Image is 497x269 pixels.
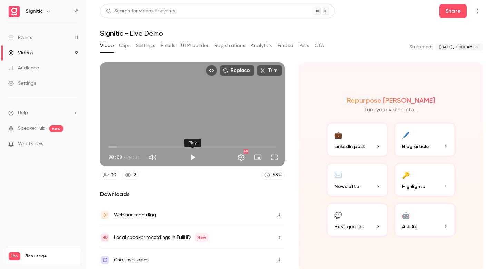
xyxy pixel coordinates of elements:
[251,40,272,51] button: Analytics
[347,96,435,104] h2: Repurpose [PERSON_NAME]
[18,125,45,132] a: SpeakerHub
[394,163,456,197] button: 🔑Highlights
[114,256,148,264] div: Chat messages
[8,109,78,117] li: help-dropdown-opener
[402,183,425,190] span: Highlights
[8,34,32,41] div: Events
[334,183,361,190] span: Newsletter
[8,80,36,87] div: Settings
[394,122,456,157] button: 🖊️Blog article
[299,40,309,51] button: Polls
[8,49,33,56] div: Videos
[186,150,199,164] button: Play
[106,8,175,15] div: Search for videos or events
[111,171,116,179] div: 10
[25,253,78,259] span: Plan usage
[267,150,281,164] button: Full screen
[100,40,114,51] button: Video
[326,163,388,197] button: ✉️Newsletter
[234,150,248,164] button: Settings
[26,8,43,15] h6: Signitic
[18,140,44,148] span: What's new
[439,44,454,50] span: [DATE],
[160,40,175,51] button: Emails
[119,40,130,51] button: Clips
[122,170,139,180] a: 2
[364,106,418,114] p: Turn your video into...
[195,233,209,242] span: New
[251,150,265,164] button: Turn on miniplayer
[326,122,388,157] button: 💼LinkedIn post
[136,40,155,51] button: Settings
[409,44,432,50] p: Streamed:
[334,143,365,150] span: LinkedIn post
[9,6,20,17] img: Signitic
[334,169,342,180] div: ✉️
[100,29,483,37] h1: Signitic - Live Démo
[439,4,467,18] button: Share
[114,233,209,242] div: Local speaker recordings in FullHD
[100,190,285,198] h2: Downloads
[181,40,209,51] button: UTM builder
[108,154,122,161] span: 00:00
[49,125,63,132] span: new
[9,252,20,260] span: Pro
[206,65,217,76] button: Embed video
[402,143,429,150] span: Blog article
[273,171,282,179] div: 58 %
[220,65,254,76] button: Replace
[8,65,39,72] div: Audience
[326,203,388,237] button: 💬Best quotes
[114,211,156,219] div: Webinar recording
[472,6,483,17] button: Top Bar Actions
[146,150,159,164] button: Mute
[334,210,342,220] div: 💬
[184,139,201,147] div: Play
[402,223,419,230] span: Ask Ai...
[402,210,410,220] div: 🤖
[402,129,410,140] div: 🖊️
[334,129,342,140] div: 💼
[277,40,294,51] button: Embed
[100,170,119,180] a: 10
[315,40,324,51] button: CTA
[18,109,28,117] span: Help
[261,170,285,180] a: 58%
[402,169,410,180] div: 🔑
[126,154,140,161] span: 20:31
[108,154,140,161] div: 00:00
[394,203,456,237] button: 🤖Ask Ai...
[134,171,136,179] div: 2
[257,65,282,76] button: Trim
[456,44,473,50] span: 11:00 AM
[214,40,245,51] button: Registrations
[244,149,248,154] div: HD
[334,223,364,230] span: Best quotes
[123,154,126,161] span: /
